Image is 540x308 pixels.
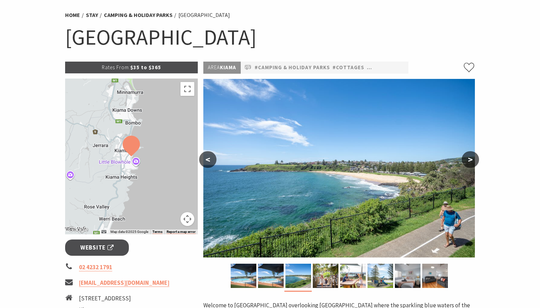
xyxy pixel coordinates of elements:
[367,63,407,72] a: #Pet Friendly
[285,264,311,288] img: Ocean view
[79,279,169,287] a: [EMAIL_ADDRESS][DOMAIN_NAME]
[104,11,172,19] a: Camping & Holiday Parks
[167,230,196,234] a: Report a map error
[368,264,393,288] img: Playground
[178,11,230,20] li: [GEOGRAPHIC_DATA]
[80,243,114,252] span: Website
[208,64,220,71] span: Area
[65,62,198,73] p: $35 to $365
[203,62,241,74] p: Kiama
[65,11,80,19] a: Home
[102,64,130,71] span: Rates From:
[86,11,98,19] a: Stay
[313,264,338,288] img: Boardwalk
[110,230,148,234] span: Map data ©2025 Google
[101,229,106,234] button: Keyboard shortcuts
[333,63,364,72] a: #Cottages
[67,225,90,234] img: Google
[258,264,284,288] img: Surf Beach Pool
[255,63,330,72] a: #Camping & Holiday Parks
[65,239,129,256] a: Website
[65,23,475,51] h1: [GEOGRAPHIC_DATA]
[203,79,475,257] img: Ocean view
[231,264,256,288] img: Cabins at Surf Beach Holiday Park
[180,82,194,96] button: Toggle fullscreen view
[462,151,479,168] button: >
[152,230,162,234] a: Terms (opens in new tab)
[79,263,112,271] a: 02 4232 1791
[422,264,448,288] img: 3 bedroom cabin
[395,264,421,288] img: Main bedroom
[79,294,146,303] li: [STREET_ADDRESS]
[67,225,90,234] a: Click to see this area on Google Maps
[199,151,216,168] button: <
[180,212,194,226] button: Map camera controls
[340,264,366,288] img: Outdoor eating area poolside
